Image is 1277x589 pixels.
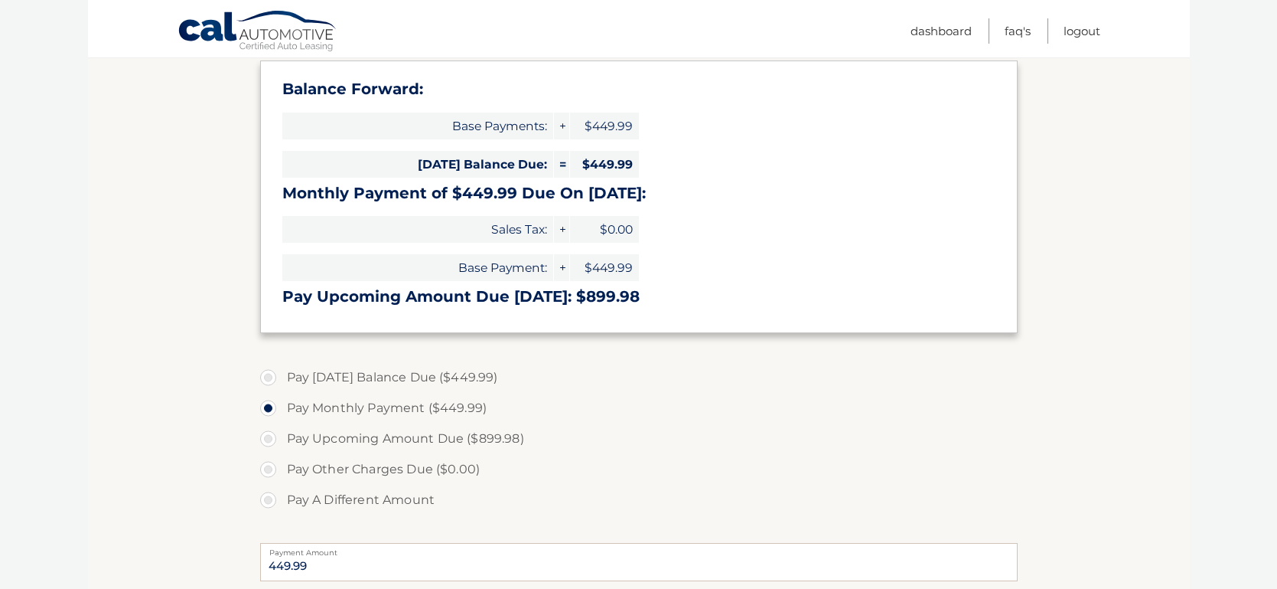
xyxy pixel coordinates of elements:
[260,454,1018,485] label: Pay Other Charges Due ($0.00)
[1005,18,1031,44] a: FAQ's
[282,151,553,178] span: [DATE] Balance Due:
[282,254,553,281] span: Base Payment:
[260,543,1018,555] label: Payment Amount
[282,287,995,306] h3: Pay Upcoming Amount Due [DATE]: $899.98
[260,393,1018,424] label: Pay Monthly Payment ($449.99)
[260,424,1018,454] label: Pay Upcoming Amount Due ($899.98)
[178,10,338,54] a: Cal Automotive
[282,216,553,243] span: Sales Tax:
[282,80,995,99] h3: Balance Forward:
[570,254,639,281] span: $449.99
[554,151,569,178] span: =
[260,543,1018,581] input: Payment Amount
[282,184,995,203] h3: Monthly Payment of $449.99 Due On [DATE]:
[282,113,553,139] span: Base Payments:
[570,151,639,178] span: $449.99
[554,254,569,281] span: +
[260,485,1018,515] label: Pay A Different Amount
[570,113,639,139] span: $449.99
[570,216,639,243] span: $0.00
[554,216,569,243] span: +
[554,113,569,139] span: +
[1064,18,1100,44] a: Logout
[260,362,1018,393] label: Pay [DATE] Balance Due ($449.99)
[911,18,972,44] a: Dashboard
